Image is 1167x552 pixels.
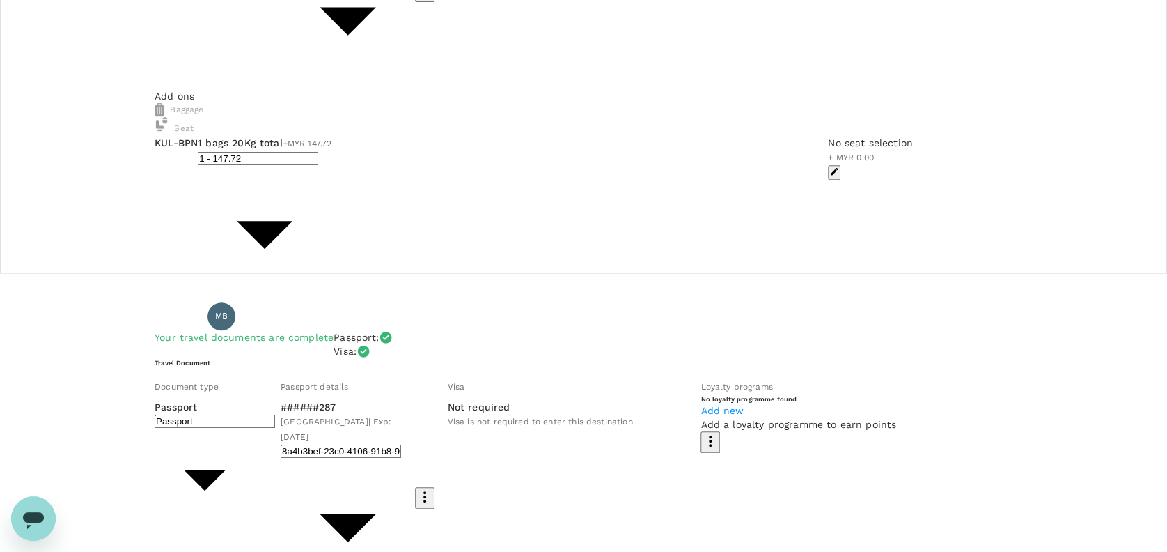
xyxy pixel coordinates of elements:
p: ######287 [281,400,415,414]
h6: No loyalty programme found [700,394,896,404]
p: [PERSON_NAME] [PERSON_NAME] [241,309,406,323]
p: Not required [448,400,510,414]
span: Your travel documents are complete [155,332,334,343]
span: + MYR 0.00 [828,153,874,162]
p: Passport : [334,330,379,344]
span: MB [215,309,228,323]
span: Document type [155,382,219,392]
p: Visa : [334,344,357,358]
span: Passport details [281,382,348,392]
p: Passport [155,400,255,414]
span: Visa [448,382,465,392]
span: Add new [700,405,744,416]
img: baggage-icon [155,103,164,117]
h6: Travel Document [155,358,1012,367]
div: No seat selection [828,136,913,150]
span: Loyalty programs [700,382,772,392]
div: ######287[GEOGRAPHIC_DATA]| Exp: [DATE] [281,400,415,445]
span: [GEOGRAPHIC_DATA] | Exp: [DATE] [281,417,391,442]
div: 1 bags 20Kg total+MYR 147.72 [198,136,331,151]
div: Seat [155,117,194,136]
iframe: Button to launch messaging window [11,496,56,541]
div: Baggage [155,103,1012,117]
p: Traveller 2 : [155,309,202,323]
p: KUL - BPN [155,136,198,150]
span: Add a loyalty programme to earn points [700,419,896,430]
p: Add ons [155,89,1012,103]
span: Visa is not required to enter this destination [448,417,633,427]
img: baggage-icon [155,117,169,131]
span: 1 bags 20Kg total [198,137,283,148]
span: +MYR 147.72 [283,139,332,148]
